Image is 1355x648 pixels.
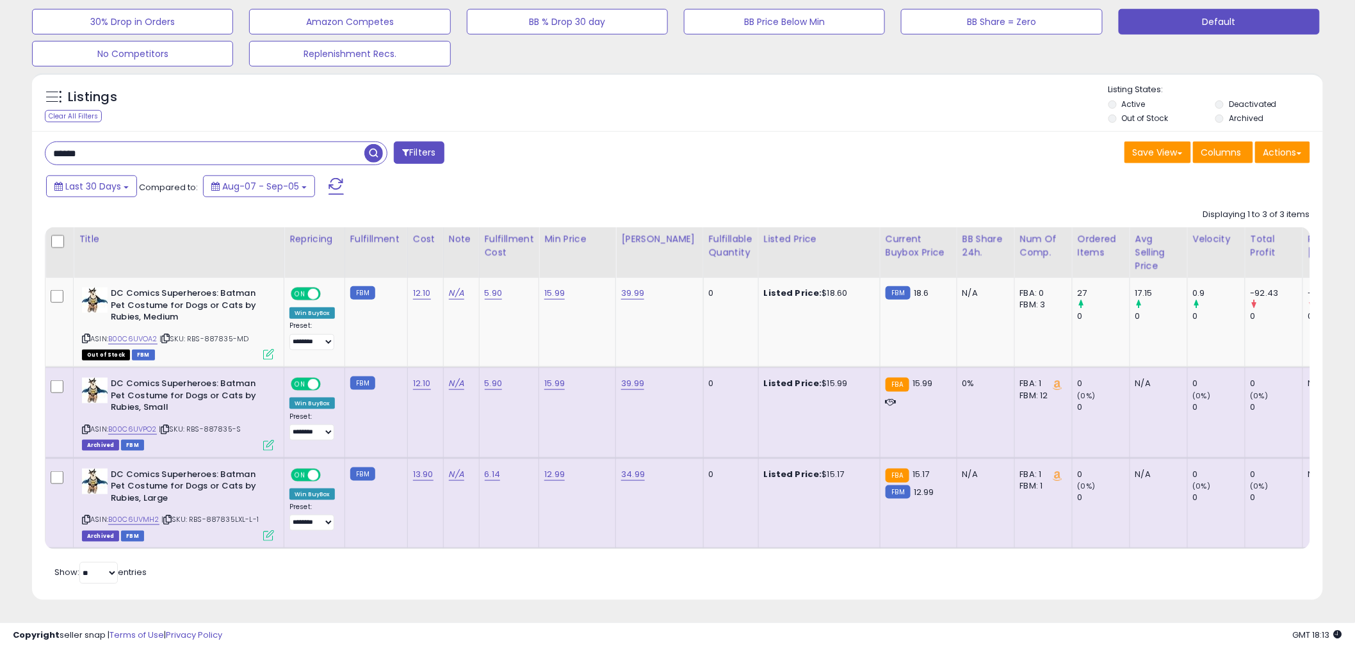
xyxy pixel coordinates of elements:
[449,468,464,481] a: N/A
[111,378,266,417] b: DC Comics Superheroes: Batman Pet Costume for Dogs or Cats by Rubies, Small
[121,440,144,451] span: FBM
[764,288,870,299] div: $18.60
[32,41,233,67] button: No Competitors
[764,378,870,389] div: $15.99
[485,377,503,390] a: 5.90
[1193,391,1211,401] small: (0%)
[962,469,1005,480] div: N/A
[1193,142,1253,163] button: Columns
[621,232,697,246] div: [PERSON_NAME]
[1078,311,1130,322] div: 0
[764,469,870,480] div: $15.17
[249,9,450,35] button: Amazon Competes
[962,232,1009,259] div: BB Share 24h.
[1193,492,1245,503] div: 0
[132,350,155,360] span: FBM
[350,286,375,300] small: FBM
[350,232,402,246] div: Fulfillment
[1020,378,1062,389] div: FBA: 1
[1135,311,1187,322] div: 0
[764,377,822,389] b: Listed Price:
[914,287,929,299] span: 18.6
[962,378,1005,389] div: 0%
[764,287,822,299] b: Listed Price:
[449,232,474,246] div: Note
[350,377,375,390] small: FBM
[1201,146,1242,159] span: Columns
[111,469,266,508] b: DC Comics Superheroes: Batman Pet Costume for Dogs or Cats by Rubies, Large
[289,307,335,319] div: Win BuyBox
[1078,232,1124,259] div: Ordered Items
[82,378,274,449] div: ASIN:
[1135,232,1182,273] div: Avg Selling Price
[1020,299,1062,311] div: FBM: 3
[68,88,117,106] h5: Listings
[79,232,279,246] div: Title
[764,232,875,246] div: Listed Price
[45,110,102,122] div: Clear All Filters
[962,288,1005,299] div: N/A
[709,288,749,299] div: 0
[139,181,198,193] span: Compared to:
[1020,390,1062,401] div: FBM: 12
[292,469,308,480] span: ON
[1193,311,1245,322] div: 0
[32,9,233,35] button: 30% Drop in Orders
[1193,288,1245,299] div: 0.9
[110,629,164,641] a: Terms of Use
[1078,469,1130,480] div: 0
[413,232,438,246] div: Cost
[108,334,158,344] a: B00C6UVOA2
[111,288,266,327] b: DC Comics Superheroes: Batman Pet Costume for Dogs or Cats by Rubies, Medium
[289,503,335,531] div: Preset:
[1251,469,1302,480] div: 0
[289,398,335,409] div: Win BuyBox
[1193,378,1245,389] div: 0
[289,321,335,350] div: Preset:
[1135,288,1187,299] div: 17.15
[65,180,121,193] span: Last 30 Days
[82,469,108,494] img: 415pZ3d3MtL._SL40_.jpg
[1203,209,1310,221] div: Displaying 1 to 3 of 3 items
[449,377,464,390] a: N/A
[82,378,108,403] img: 415pZ3d3MtL._SL40_.jpg
[1193,232,1240,246] div: Velocity
[13,629,60,641] strong: Copyright
[1078,378,1130,389] div: 0
[1124,142,1191,163] button: Save View
[82,288,274,359] div: ASIN:
[1251,311,1302,322] div: 0
[413,287,431,300] a: 12.10
[1020,469,1062,480] div: FBA: 1
[914,486,934,498] span: 12.99
[1193,469,1245,480] div: 0
[1078,481,1096,491] small: (0%)
[82,469,274,540] div: ASIN:
[82,440,119,451] span: Listings that have been deleted from Seller Central
[1229,99,1277,109] label: Deactivated
[544,232,610,246] div: Min Price
[222,180,299,193] span: Aug-07 - Sep-05
[121,531,144,542] span: FBM
[1135,378,1178,389] div: N/A
[1078,401,1130,413] div: 0
[1251,401,1302,413] div: 0
[289,412,335,441] div: Preset:
[1193,401,1245,413] div: 0
[886,485,911,499] small: FBM
[1119,9,1320,35] button: Default
[1251,391,1269,401] small: (0%)
[709,232,753,259] div: Fulfillable Quantity
[1251,232,1297,259] div: Total Profit
[886,286,911,300] small: FBM
[485,468,501,481] a: 6.14
[1251,492,1302,503] div: 0
[1135,469,1178,480] div: N/A
[54,566,147,578] span: Show: entries
[467,9,668,35] button: BB % Drop 30 day
[684,9,885,35] button: BB Price Below Min
[46,175,137,197] button: Last 30 Days
[1193,481,1211,491] small: (0%)
[289,232,339,246] div: Repricing
[159,424,241,434] span: | SKU: RBS-887835-S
